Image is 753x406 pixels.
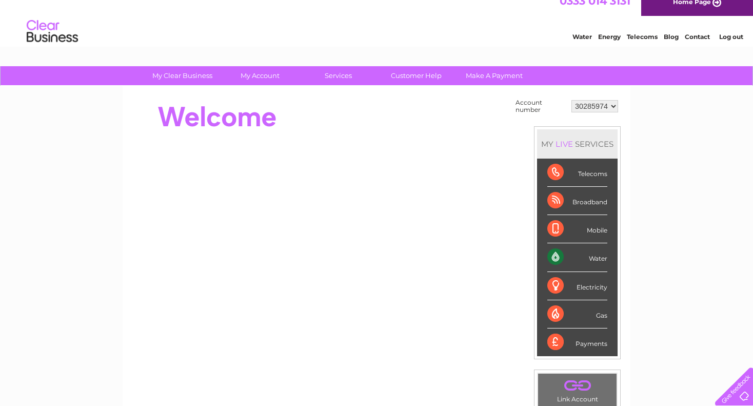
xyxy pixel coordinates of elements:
a: 0333 014 3131 [560,5,630,18]
a: . [541,376,614,394]
a: My Account [218,66,303,85]
div: MY SERVICES [537,129,618,159]
a: Contact [685,44,710,51]
img: logo.png [26,27,78,58]
div: Gas [547,300,607,328]
a: Log out [719,44,743,51]
div: Telecoms [547,159,607,187]
td: Account number [513,96,569,116]
div: Payments [547,328,607,356]
div: Clear Business is a trading name of Verastar Limited (registered in [GEOGRAPHIC_DATA] No. 3667643... [135,6,620,50]
a: Energy [598,44,621,51]
div: Mobile [547,215,607,243]
div: Broadband [547,187,607,215]
a: Make A Payment [452,66,537,85]
div: LIVE [553,139,575,149]
a: Blog [664,44,679,51]
div: Water [547,243,607,272]
div: Electricity [547,272,607,300]
a: Customer Help [374,66,459,85]
a: Services [296,66,381,85]
a: My Clear Business [140,66,225,85]
a: Telecoms [627,44,658,51]
td: Link Account [538,373,617,405]
a: Water [572,44,592,51]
